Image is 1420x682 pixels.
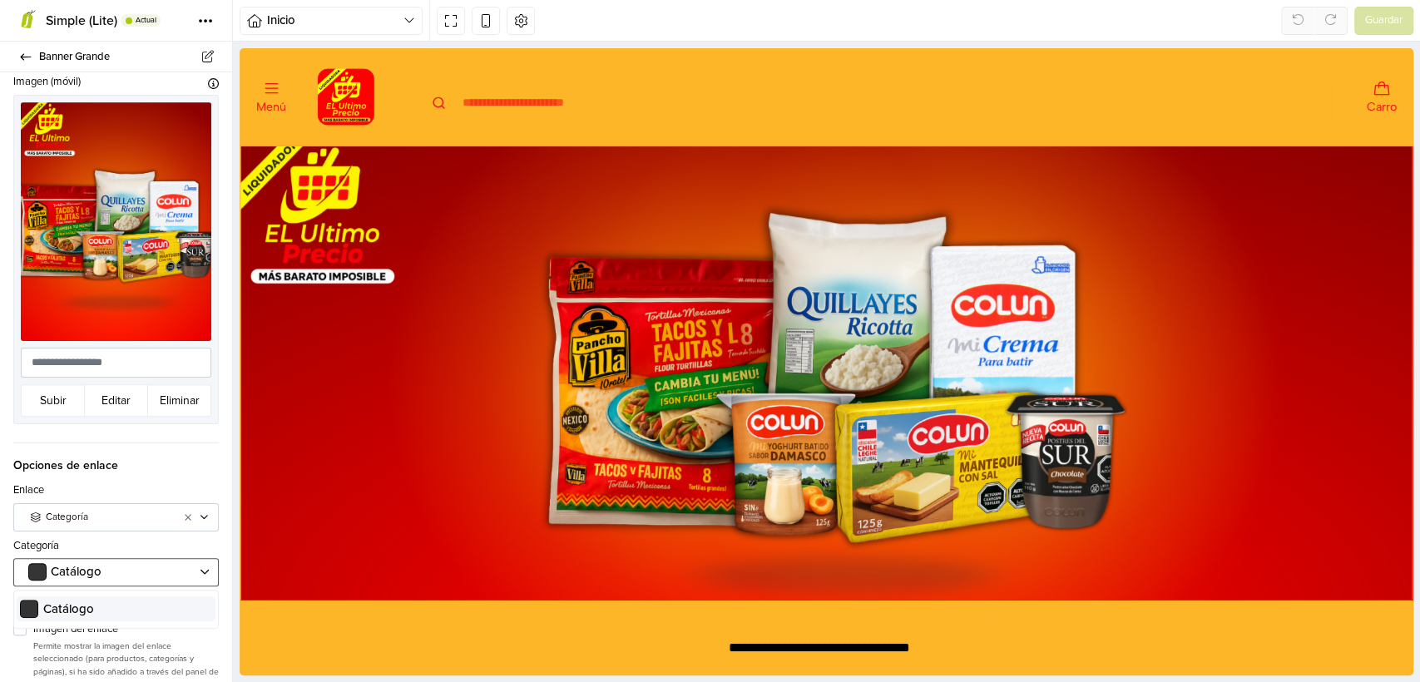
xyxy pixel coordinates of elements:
[240,7,423,35] button: Inicio
[21,384,85,417] button: Subir
[186,32,214,77] button: Submit
[13,74,81,91] label: Imagen (móvil)
[46,12,117,29] span: Simple (Lite)
[33,621,219,638] label: Imagen del enlace
[51,562,101,581] div: Catálogo
[17,53,47,65] div: Menú
[1127,53,1157,65] div: Carro
[267,11,403,30] span: Inicio
[136,17,156,24] span: Actual
[13,538,59,555] label: Categoría
[46,510,165,525] span: Categoría
[43,600,94,619] div: Catálogo
[147,384,211,417] button: Eliminar
[13,442,219,474] span: Opciones de enlace
[39,45,212,68] span: Banner Grande
[43,601,94,616] span: Catálogo
[176,512,200,522] div: Limpiar
[13,482,44,499] label: Enlace
[84,384,148,417] button: Editar
[12,26,52,72] button: Menú
[1365,12,1403,29] span: Guardar
[77,19,136,78] img: El Ultimo Precio Temuco
[1123,26,1162,72] button: Carro
[1354,7,1413,35] button: Guardar
[1,83,1173,552] img: Título de la Sección
[21,102,211,340] img: Sin%20t%C3%ADtulo%20%28Post(...)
